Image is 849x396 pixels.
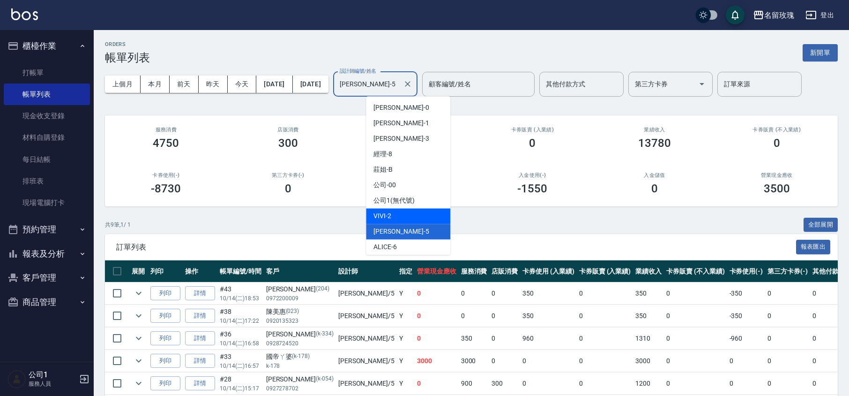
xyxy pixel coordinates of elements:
button: 列印 [150,309,180,323]
a: 詳情 [185,286,215,301]
th: 操作 [183,260,217,282]
h2: 入金使用(-) [483,172,582,178]
td: 0 [520,373,577,395]
p: 10/14 (二) 17:22 [220,317,261,325]
td: [PERSON_NAME] /5 [336,282,397,305]
h2: 營業現金應收 [727,172,827,178]
button: expand row [132,354,146,368]
h3: 13780 [638,137,671,150]
span: 經理 -8 [373,149,392,159]
h3: 4750 [153,137,179,150]
div: 陳美惠 [266,307,334,317]
button: 前天 [170,76,199,93]
button: [DATE] [293,76,328,93]
td: 0 [489,327,520,350]
p: k-178 [266,362,334,370]
td: 0 [489,282,520,305]
td: 0 [765,327,810,350]
th: 帳單編號/時間 [217,260,264,282]
p: 0920135323 [266,317,334,325]
p: 10/14 (二) 16:57 [220,362,261,370]
p: (k-178) [292,352,310,362]
td: -350 [727,282,766,305]
button: Open [694,76,709,91]
p: 10/14 (二) 18:53 [220,294,261,303]
td: 350 [520,282,577,305]
h3: -1550 [517,182,547,195]
td: 0 [577,373,633,395]
td: 0 [664,373,727,395]
td: 300 [489,373,520,395]
a: 排班表 [4,170,90,192]
th: 客戶 [264,260,336,282]
span: [PERSON_NAME] -3 [373,134,429,144]
td: 0 [765,305,810,327]
button: 列印 [150,354,180,368]
th: 展開 [129,260,148,282]
th: 服務消費 [459,260,490,282]
p: 0927278702 [266,384,334,393]
span: 莊姐 -B [373,165,393,175]
td: 0 [664,305,727,327]
td: 0 [664,350,727,372]
td: -960 [727,327,766,350]
button: 今天 [228,76,257,93]
button: 預約管理 [4,217,90,242]
td: 0 [415,327,459,350]
h3: 0 [774,137,780,150]
th: 第三方卡券(-) [765,260,810,282]
h3: 0 [651,182,658,195]
a: 詳情 [185,354,215,368]
th: 業績收入 [633,260,664,282]
button: 本月 [141,76,170,93]
th: 卡券販賣 (不入業績) [664,260,727,282]
td: 350 [459,327,490,350]
span: [PERSON_NAME] -0 [373,103,429,113]
a: 材料自購登錄 [4,127,90,148]
td: 3000 [633,350,664,372]
label: 設計師編號/姓名 [340,68,376,75]
td: 0 [489,305,520,327]
h3: 3500 [764,182,790,195]
td: [PERSON_NAME] /5 [336,305,397,327]
h2: 第三方卡券(-) [238,172,338,178]
h3: 帳單列表 [105,51,150,64]
div: 國帝ㄚ婆 [266,352,334,362]
p: 服務人員 [29,380,76,388]
td: 0 [415,305,459,327]
td: 3000 [459,350,490,372]
button: 昨天 [199,76,228,93]
td: Y [397,327,415,350]
span: VIVI -2 [373,211,391,221]
td: Y [397,373,415,395]
th: 列印 [148,260,183,282]
td: 350 [633,282,664,305]
td: Y [397,350,415,372]
span: [PERSON_NAME] -1 [373,118,429,128]
th: 卡券使用 (入業績) [520,260,577,282]
a: 現場電腦打卡 [4,192,90,213]
th: 卡券販賣 (入業績) [577,260,633,282]
button: 報表及分析 [4,242,90,266]
h5: 公司1 [29,370,76,380]
td: 1310 [633,327,664,350]
th: 店販消費 [489,260,520,282]
td: -350 [727,305,766,327]
a: 新開單 [803,48,838,57]
td: 0 [459,305,490,327]
button: save [726,6,745,24]
button: 列印 [150,286,180,301]
h3: -8730 [151,182,181,195]
button: [DATE] [256,76,292,93]
button: 全部展開 [804,218,838,232]
button: 登出 [802,7,838,24]
div: [PERSON_NAME] [266,284,334,294]
p: 10/14 (二) 16:58 [220,339,261,348]
h2: 店販消費 [238,127,338,133]
div: 名留玫瑰 [764,9,794,21]
td: Y [397,282,415,305]
td: 0 [727,373,766,395]
td: 0 [727,350,766,372]
button: 名留玫瑰 [749,6,798,25]
td: 0 [520,350,577,372]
